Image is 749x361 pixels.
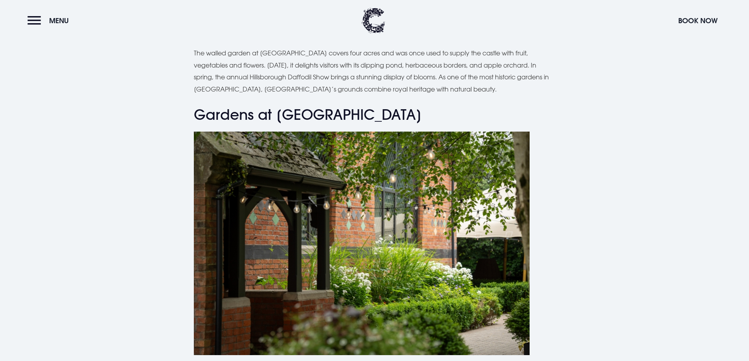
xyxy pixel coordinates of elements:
img: Gardens in Northern Ireland [194,132,530,355]
button: Menu [28,12,73,29]
button: Book Now [674,12,721,29]
h3: Gardens at [GEOGRAPHIC_DATA] [194,106,556,123]
span: Menu [49,16,69,25]
p: The walled garden at [GEOGRAPHIC_DATA] covers four acres and was once used to supply the castle w... [194,47,556,95]
img: Clandeboye Lodge [362,8,385,33]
